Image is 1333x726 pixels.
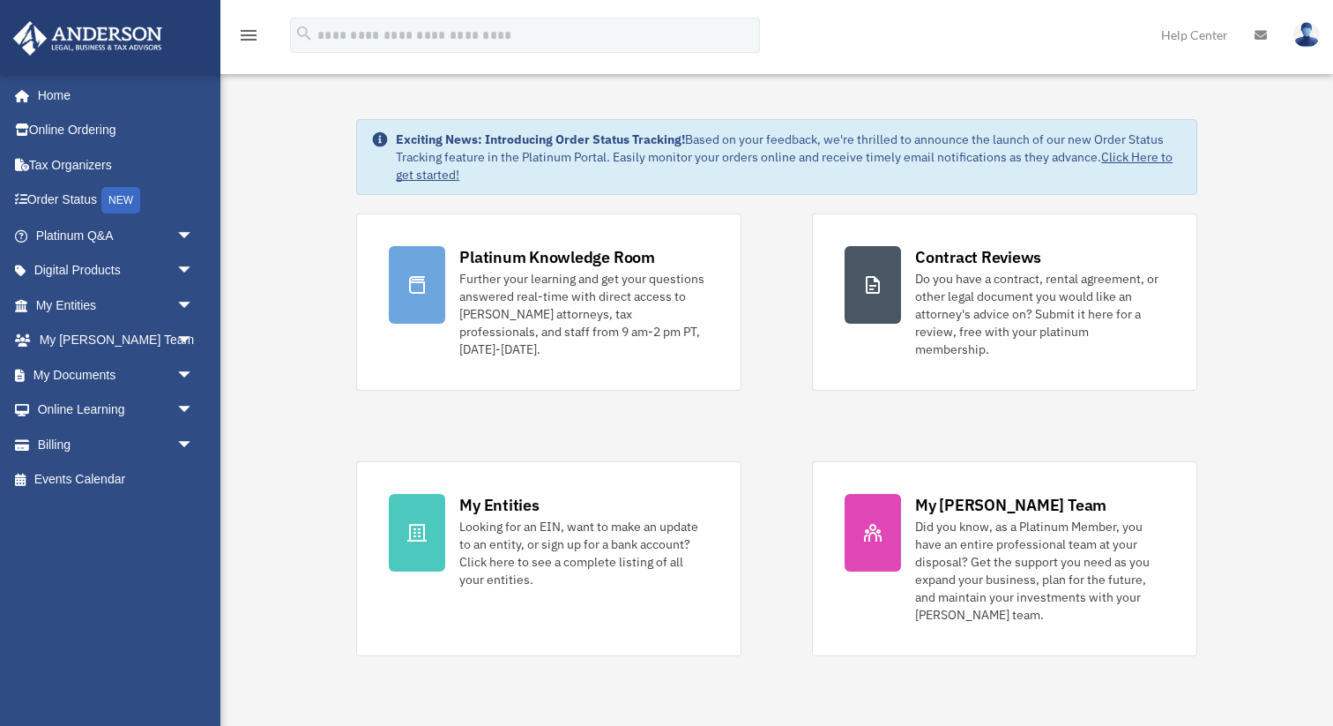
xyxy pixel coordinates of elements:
[459,518,709,588] div: Looking for an EIN, want to make an update to an entity, or sign up for a bank account? Click her...
[238,31,259,46] a: menu
[459,494,539,516] div: My Entities
[176,427,212,463] span: arrow_drop_down
[356,461,741,656] a: My Entities Looking for an EIN, want to make an update to an entity, or sign up for a bank accoun...
[396,131,1182,183] div: Based on your feedback, we're thrilled to announce the launch of our new Order Status Tracking fe...
[176,218,212,254] span: arrow_drop_down
[12,218,220,253] a: Platinum Q&Aarrow_drop_down
[176,393,212,429] span: arrow_drop_down
[176,323,212,359] span: arrow_drop_down
[101,187,140,213] div: NEW
[12,462,220,498] a: Events Calendar
[459,246,655,268] div: Platinum Knowledge Room
[12,323,220,358] a: My [PERSON_NAME] Teamarrow_drop_down
[12,357,220,393] a: My Documentsarrow_drop_down
[1293,22,1320,48] img: User Pic
[396,149,1173,183] a: Click Here to get started!
[12,427,220,462] a: Billingarrow_drop_down
[12,393,220,428] a: Online Learningarrow_drop_down
[812,213,1197,391] a: Contract Reviews Do you have a contract, rental agreement, or other legal document you would like...
[459,270,709,358] div: Further your learning and get your questions answered real-time with direct access to [PERSON_NAM...
[812,461,1197,656] a: My [PERSON_NAME] Team Did you know, as a Platinum Member, you have an entire professional team at...
[238,25,259,46] i: menu
[12,253,220,288] a: Digital Productsarrow_drop_down
[12,288,220,323] a: My Entitiesarrow_drop_down
[294,24,314,43] i: search
[396,131,685,147] strong: Exciting News: Introducing Order Status Tracking!
[915,494,1106,516] div: My [PERSON_NAME] Team
[12,113,220,148] a: Online Ordering
[8,21,168,56] img: Anderson Advisors Platinum Portal
[915,246,1041,268] div: Contract Reviews
[12,78,212,113] a: Home
[12,147,220,183] a: Tax Organizers
[356,213,741,391] a: Platinum Knowledge Room Further your learning and get your questions answered real-time with dire...
[176,288,212,324] span: arrow_drop_down
[176,253,212,289] span: arrow_drop_down
[12,183,220,219] a: Order StatusNEW
[915,270,1165,358] div: Do you have a contract, rental agreement, or other legal document you would like an attorney's ad...
[176,357,212,393] span: arrow_drop_down
[915,518,1165,624] div: Did you know, as a Platinum Member, you have an entire professional team at your disposal? Get th...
